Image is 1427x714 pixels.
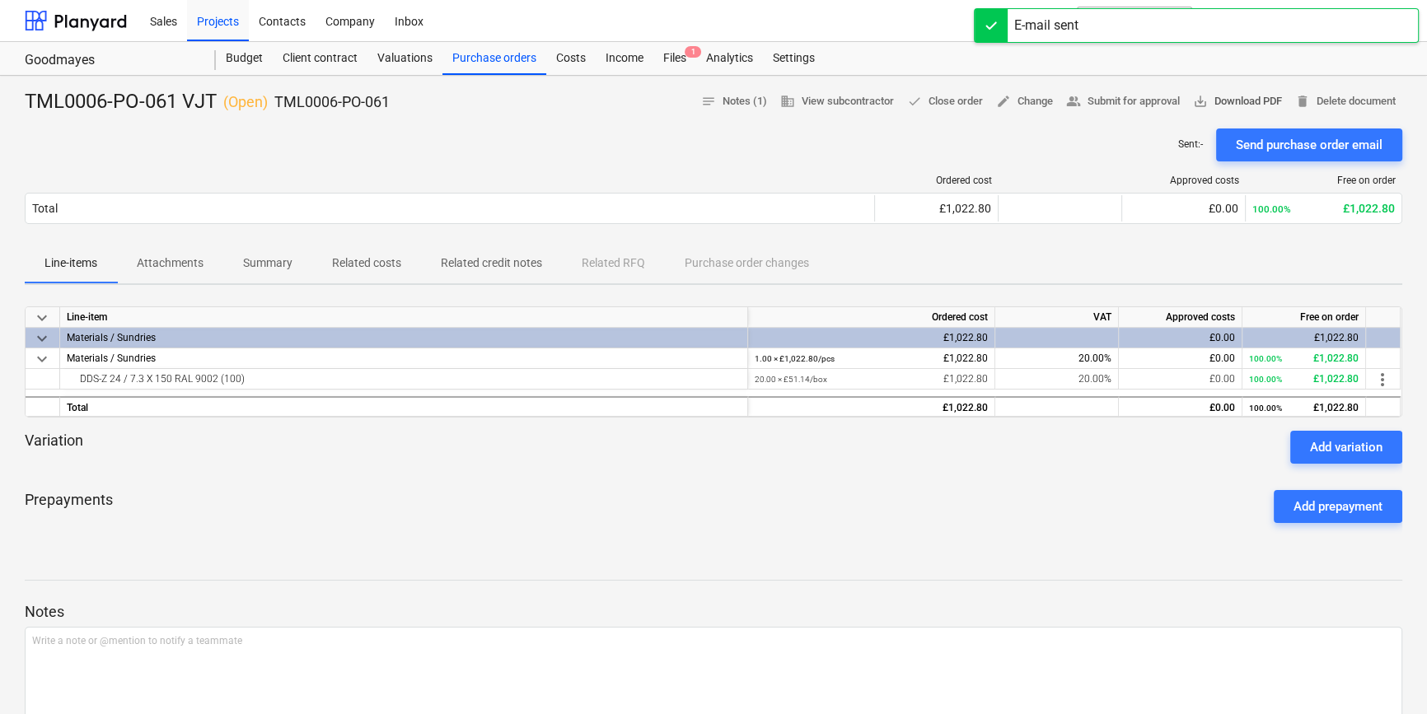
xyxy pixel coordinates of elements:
[1060,89,1186,114] button: Submit for approval
[32,308,52,328] span: keyboard_arrow_down
[32,329,52,348] span: keyboard_arrow_down
[996,94,1011,109] span: edit
[1249,348,1359,369] div: £1,022.80
[60,396,748,417] div: Total
[755,328,988,348] div: £1,022.80
[273,42,367,75] a: Client contract
[701,94,716,109] span: notes
[442,42,546,75] a: Purchase orders
[1295,92,1396,111] span: Delete document
[1066,94,1081,109] span: people_alt
[653,42,696,75] div: Files
[990,89,1060,114] button: Change
[546,42,596,75] div: Costs
[44,254,97,272] p: Line-items
[701,92,767,111] span: Notes (1)
[25,602,1402,622] p: Notes
[1216,128,1402,161] button: Send purchase order email
[907,94,922,109] span: done
[1186,89,1289,114] button: Download PDF
[1193,94,1208,109] span: save_alt
[1373,370,1392,390] span: more_vert
[1274,490,1402,523] button: Add prepayment
[995,307,1119,328] div: VAT
[755,354,835,363] small: 1.00 × £1,022.80 / pcs
[1252,203,1291,215] small: 100.00%
[67,352,156,364] span: Materials / Sundries
[1119,307,1242,328] div: Approved costs
[1289,89,1402,114] button: Delete document
[1125,398,1235,418] div: £0.00
[60,307,748,328] div: Line-item
[1242,307,1366,328] div: Free on order
[1290,431,1402,464] button: Add variation
[685,46,701,58] span: 1
[1345,635,1427,714] iframe: Chat Widget
[32,349,52,369] span: keyboard_arrow_down
[755,348,988,369] div: £1,022.80
[1014,16,1078,35] div: E-mail sent
[596,42,653,75] a: Income
[1249,328,1359,348] div: £1,022.80
[223,92,268,112] p: ( Open )
[25,52,196,69] div: Goodmayes
[216,42,273,75] a: Budget
[755,369,988,390] div: £1,022.80
[748,307,995,328] div: Ordered cost
[1193,92,1282,111] span: Download PDF
[67,328,741,348] div: Materials / Sundries
[995,369,1119,390] div: 20.00%
[1129,202,1238,215] div: £0.00
[696,42,763,75] a: Analytics
[907,92,983,111] span: Close order
[1310,436,1383,458] div: Add variation
[1294,496,1383,517] div: Add prepayment
[1249,354,1282,363] small: 100.00%
[763,42,825,75] a: Settings
[695,89,774,114] button: Notes (1)
[882,175,992,186] div: Ordered cost
[901,89,990,114] button: Close order
[67,369,741,389] div: DDS-Z 24 / 7.3 X 150 RAL 9002 (100)
[332,254,401,272] p: Related costs
[1178,138,1203,152] p: Sent : -
[1249,369,1359,390] div: £1,022.80
[1295,94,1310,109] span: delete
[1125,369,1235,390] div: £0.00
[996,92,1053,111] span: Change
[653,42,696,75] a: Files1
[1125,328,1235,348] div: £0.00
[274,92,390,112] p: TML0006-PO-061
[1249,398,1359,418] div: £1,022.80
[755,375,827,384] small: 20.00 × £51.14 / box
[995,348,1119,369] div: 20.00%
[780,92,894,111] span: View subcontractor
[367,42,442,75] a: Valuations
[1252,175,1396,186] div: Free on order
[774,89,901,114] button: View subcontractor
[1249,375,1282,384] small: 100.00%
[1129,175,1239,186] div: Approved costs
[1066,92,1180,111] span: Submit for approval
[25,89,390,115] div: TML0006-PO-061 VJT
[755,398,988,418] div: £1,022.80
[1236,134,1383,156] div: Send purchase order email
[780,94,795,109] span: business
[32,202,58,215] div: Total
[441,254,542,272] p: Related credit notes
[1252,202,1395,215] div: £1,022.80
[882,202,991,215] div: £1,022.80
[243,254,292,272] p: Summary
[25,490,113,523] p: Prepayments
[1125,348,1235,369] div: £0.00
[1249,404,1282,413] small: 100.00%
[137,254,204,272] p: Attachments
